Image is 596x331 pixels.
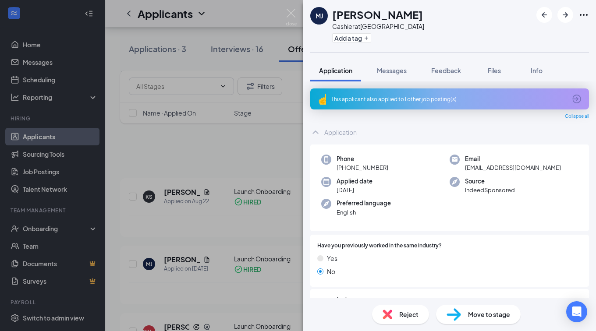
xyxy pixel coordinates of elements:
[337,155,388,163] span: Phone
[364,35,369,41] svg: Plus
[566,301,587,322] div: Open Intercom Messenger
[536,7,552,23] button: ArrowLeftNew
[465,155,561,163] span: Email
[571,94,582,104] svg: ArrowCircle
[431,67,461,74] span: Feedback
[465,186,515,194] span: IndeedSponsored
[565,113,589,120] span: Collapse all
[465,163,561,172] span: [EMAIL_ADDRESS][DOMAIN_NAME]
[331,95,566,103] div: This applicant also applied to 1 other job posting(s)
[377,67,407,74] span: Messages
[327,254,337,263] span: Yes
[465,177,515,186] span: Source
[399,310,419,319] span: Reject
[327,267,335,276] span: No
[557,7,573,23] button: ArrowRight
[560,10,571,20] svg: ArrowRight
[316,11,323,20] div: MJ
[337,186,372,194] span: [DATE]
[468,310,510,319] span: Move to stage
[337,208,391,217] span: English
[488,67,501,74] span: Files
[337,177,372,186] span: Applied date
[332,22,424,31] div: Cashier at [GEOGRAPHIC_DATA]
[317,242,442,250] span: Have you previously worked in the same industry?
[332,33,371,42] button: PlusAdd a tag
[337,199,391,208] span: Preferred language
[332,7,423,22] h1: [PERSON_NAME]
[337,163,388,172] span: [PHONE_NUMBER]
[317,296,370,304] span: Are you looking for a:
[324,128,357,137] div: Application
[310,127,321,137] svg: ChevronUp
[319,67,352,74] span: Application
[531,67,543,74] span: Info
[539,10,550,20] svg: ArrowLeftNew
[578,10,589,20] svg: Ellipses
